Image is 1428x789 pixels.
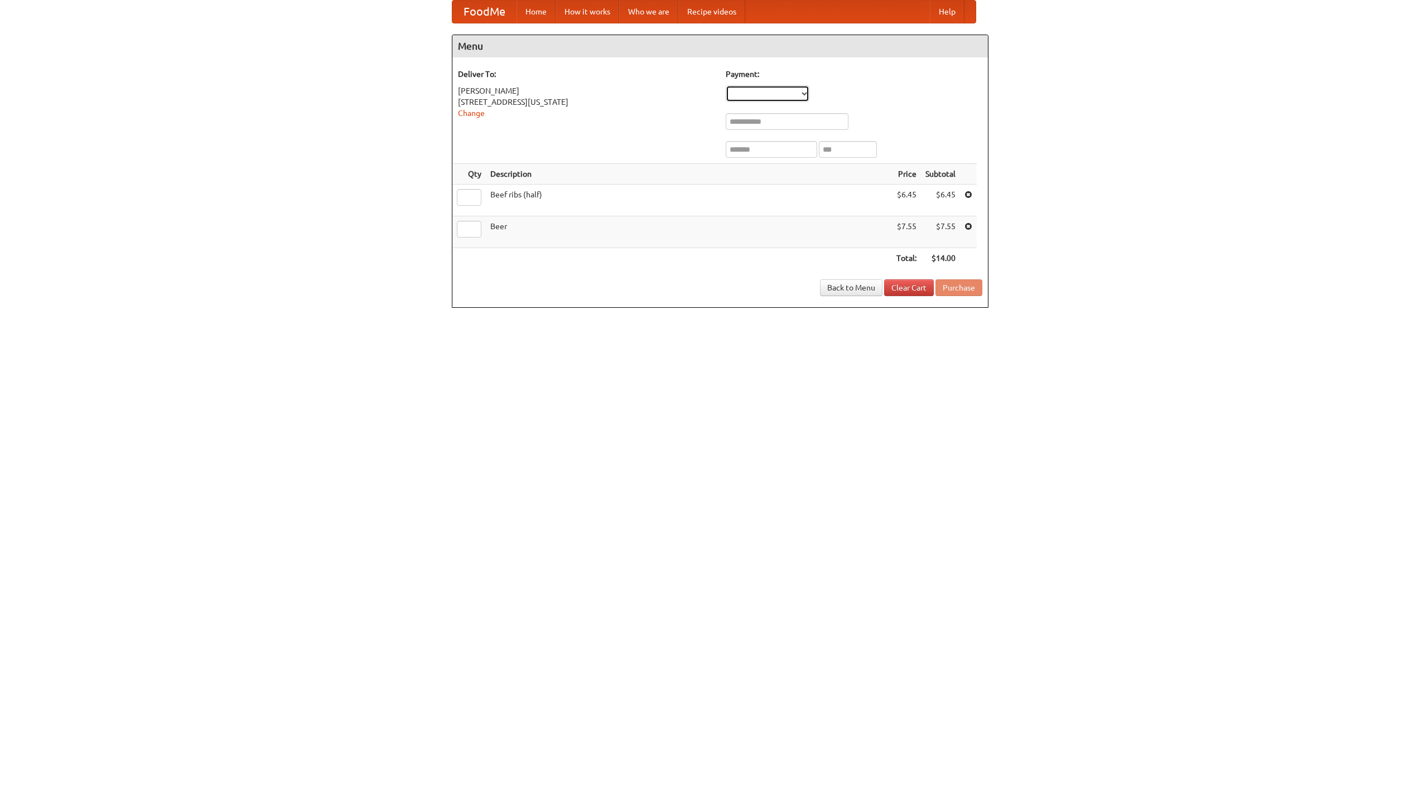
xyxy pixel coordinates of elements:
[892,248,921,269] th: Total:
[452,1,517,23] a: FoodMe
[517,1,556,23] a: Home
[892,164,921,185] th: Price
[678,1,745,23] a: Recipe videos
[935,279,982,296] button: Purchase
[921,185,960,216] td: $6.45
[458,69,715,80] h5: Deliver To:
[458,109,485,118] a: Change
[619,1,678,23] a: Who we are
[486,216,892,248] td: Beer
[458,85,715,96] div: [PERSON_NAME]
[820,279,882,296] a: Back to Menu
[892,216,921,248] td: $7.55
[486,185,892,216] td: Beef ribs (half)
[921,216,960,248] td: $7.55
[556,1,619,23] a: How it works
[884,279,934,296] a: Clear Cart
[930,1,964,23] a: Help
[726,69,982,80] h5: Payment:
[486,164,892,185] th: Description
[452,35,988,57] h4: Menu
[458,96,715,108] div: [STREET_ADDRESS][US_STATE]
[452,164,486,185] th: Qty
[921,164,960,185] th: Subtotal
[921,248,960,269] th: $14.00
[892,185,921,216] td: $6.45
